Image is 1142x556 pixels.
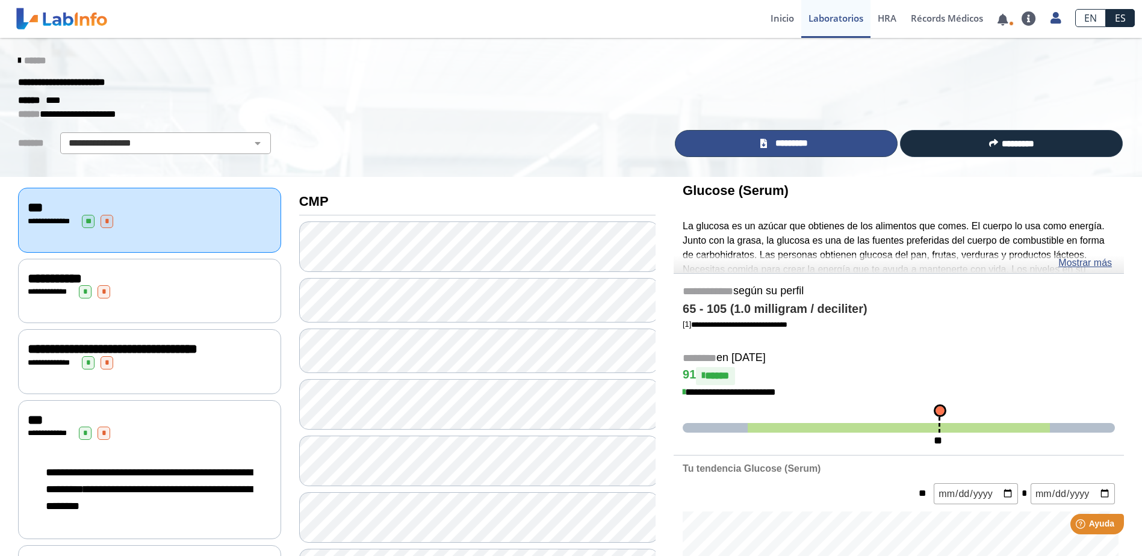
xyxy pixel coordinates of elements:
[878,12,896,24] span: HRA
[683,320,787,329] a: [1]
[1031,483,1115,504] input: mm/dd/yyyy
[1075,9,1106,27] a: EN
[683,351,1115,365] h5: en [DATE]
[1035,509,1129,543] iframe: Help widget launcher
[1106,9,1135,27] a: ES
[683,463,821,474] b: Tu tendencia Glucose (Serum)
[683,367,1115,385] h4: 91
[934,483,1018,504] input: mm/dd/yyyy
[683,302,1115,317] h4: 65 - 105 (1.0 milligram / deciliter)
[683,183,789,198] b: Glucose (Serum)
[1058,256,1112,270] a: Mostrar más
[683,285,1115,298] h5: según su perfil
[683,219,1115,306] p: La glucosa es un azúcar que obtienes de los alimentos que comes. El cuerpo lo usa como energía. J...
[299,194,329,209] b: CMP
